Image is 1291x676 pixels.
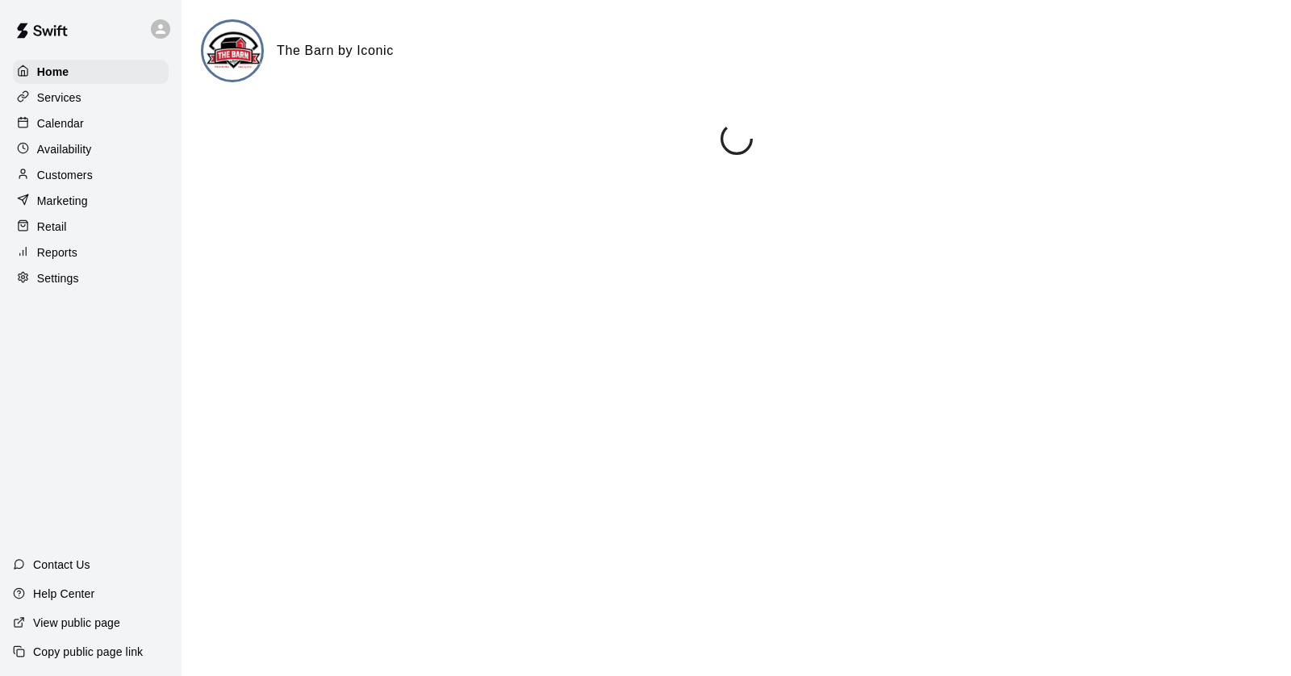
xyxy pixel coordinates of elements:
p: Availability [37,141,92,157]
p: Calendar [37,115,84,131]
a: Calendar [13,111,169,136]
p: Copy public page link [33,644,143,660]
img: The Barn by Iconic logo [203,22,264,82]
p: Home [37,64,69,80]
a: Settings [13,266,169,290]
p: Reports [37,244,77,261]
p: Help Center [33,586,94,602]
a: Home [13,60,169,84]
p: Marketing [37,193,88,209]
p: Services [37,90,81,106]
h6: The Barn by Iconic [277,40,394,61]
a: Reports [13,240,169,265]
p: Customers [37,167,93,183]
a: Retail [13,215,169,239]
a: Marketing [13,189,169,213]
p: Contact Us [33,557,90,573]
a: Customers [13,163,169,187]
p: View public page [33,615,120,631]
a: Services [13,86,169,110]
p: Retail [37,219,67,235]
a: Availability [13,137,169,161]
p: Settings [37,270,79,286]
